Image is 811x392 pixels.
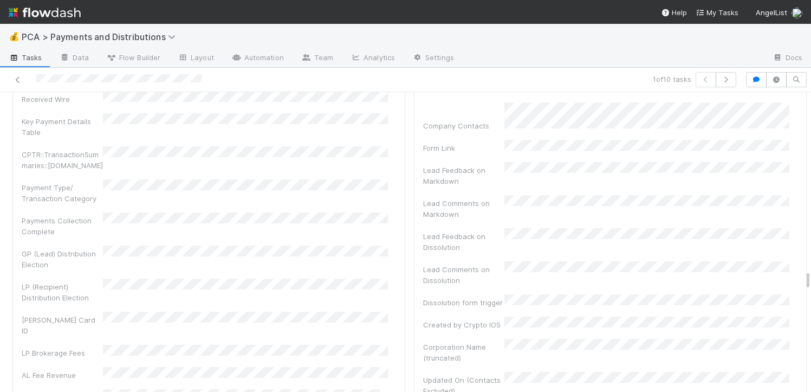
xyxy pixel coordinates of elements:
div: Help [661,7,687,18]
a: Docs [764,50,811,67]
img: avatar_e7d5656d-bda2-4d83-89d6-b6f9721f96bd.png [791,8,802,18]
span: Tasks [9,52,42,63]
div: Created by Crypto IOS [423,319,504,330]
span: Flow Builder [106,52,160,63]
div: Payment Type/ Transaction Category [22,182,103,204]
img: logo-inverted-e16ddd16eac7371096b0.svg [9,3,81,22]
a: My Tasks [696,7,738,18]
div: Lead Comments on Dissolution [423,264,504,286]
a: Settings [404,50,463,67]
div: LP Brokerage Fees [22,348,103,358]
div: LP (Recipient) Distribution Election [22,281,103,303]
span: PCA > Payments and Distributions [22,31,181,42]
a: Analytics [342,50,404,67]
span: 💰 [9,32,20,41]
a: Automation [223,50,293,67]
div: [PERSON_NAME] Card ID [22,314,103,336]
div: Corporation Name (truncated) [423,342,504,363]
div: Key Payment Details Table [22,116,103,138]
div: CPTR::TransactionSummaries::[DOMAIN_NAME] [22,149,103,171]
div: Lead Feedback on Dissolution [423,231,504,253]
div: Received Wire [22,94,103,105]
div: Lead Comments on Markdown [423,198,504,220]
div: Form Link [423,143,504,153]
div: Dissolution form trigger [423,297,504,308]
div: AL Fee Revenue [22,370,103,381]
span: AngelList [756,8,787,17]
a: Data [51,50,98,67]
div: Lead Feedback on Markdown [423,165,504,187]
a: Layout [169,50,223,67]
div: GP (Lead) Distribution Election [22,248,103,270]
div: Payments Collection Complete [22,215,103,237]
a: Flow Builder [98,50,169,67]
div: Company Contacts [423,120,504,131]
span: 1 of 10 tasks [653,74,691,85]
span: My Tasks [696,8,738,17]
a: Team [293,50,342,67]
